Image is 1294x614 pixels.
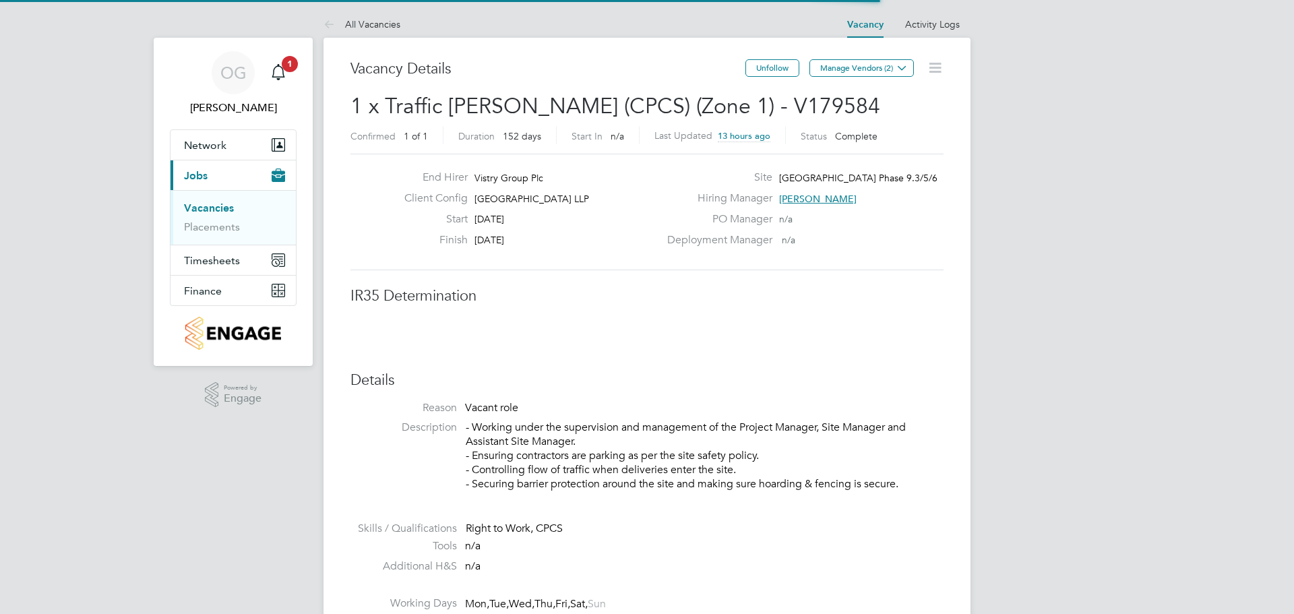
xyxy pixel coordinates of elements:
[474,213,504,225] span: [DATE]
[350,371,944,390] h3: Details
[171,245,296,275] button: Timesheets
[394,191,468,206] label: Client Config
[572,130,603,142] label: Start In
[170,317,297,350] a: Go to home page
[224,393,261,404] span: Engage
[184,202,234,214] a: Vacancies
[465,401,518,415] span: Vacant role
[809,59,914,77] button: Manage Vendors (2)
[171,130,296,160] button: Network
[570,597,588,611] span: Sat,
[171,190,296,245] div: Jobs
[154,38,313,366] nav: Main navigation
[509,597,534,611] span: Wed,
[905,18,960,30] a: Activity Logs
[350,522,457,536] label: Skills / Qualifications
[835,130,877,142] span: Complete
[350,93,880,119] span: 1 x Traffic [PERSON_NAME] (CPCS) (Zone 1) - V179584
[534,597,555,611] span: Thu,
[466,421,944,491] p: - Working under the supervision and management of the Project Manager, Site Manager and Assistant...
[611,130,624,142] span: n/a
[350,559,457,574] label: Additional H&S
[555,597,570,611] span: Fri,
[282,56,298,72] span: 1
[474,172,543,184] span: Vistry Group Plc
[185,317,280,350] img: countryside-properties-logo-retina.png
[170,100,297,116] span: Olivia Glasgow
[350,539,457,553] label: Tools
[170,51,297,116] a: OG[PERSON_NAME]
[659,233,772,247] label: Deployment Manager
[782,234,795,246] span: n/a
[350,286,944,306] h3: IR35 Determination
[224,382,261,394] span: Powered by
[847,19,884,30] a: Vacancy
[394,171,468,185] label: End Hirer
[171,160,296,190] button: Jobs
[323,18,400,30] a: All Vacancies
[503,130,541,142] span: 152 days
[350,59,745,79] h3: Vacancy Details
[350,596,457,611] label: Working Days
[801,130,827,142] label: Status
[659,171,772,185] label: Site
[779,172,937,184] span: [GEOGRAPHIC_DATA] Phase 9.3/5/6
[779,213,793,225] span: n/a
[350,130,396,142] label: Confirmed
[466,522,944,536] div: Right to Work, CPCS
[489,597,509,611] span: Tue,
[659,191,772,206] label: Hiring Manager
[404,130,428,142] span: 1 of 1
[458,130,495,142] label: Duration
[718,130,770,142] span: 13 hours ago
[184,220,240,233] a: Placements
[779,193,857,205] span: [PERSON_NAME]
[465,539,481,553] span: n/a
[184,169,208,182] span: Jobs
[745,59,799,77] button: Unfollow
[474,193,589,205] span: [GEOGRAPHIC_DATA] LLP
[350,401,457,415] label: Reason
[184,284,222,297] span: Finance
[265,51,292,94] a: 1
[654,129,712,142] label: Last Updated
[394,212,468,226] label: Start
[659,212,772,226] label: PO Manager
[184,139,226,152] span: Network
[171,276,296,305] button: Finance
[465,597,489,611] span: Mon,
[394,233,468,247] label: Finish
[220,64,247,82] span: OG
[588,597,606,611] span: Sun
[205,382,262,408] a: Powered byEngage
[350,421,457,435] label: Description
[184,254,240,267] span: Timesheets
[474,234,504,246] span: [DATE]
[465,559,481,573] span: n/a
